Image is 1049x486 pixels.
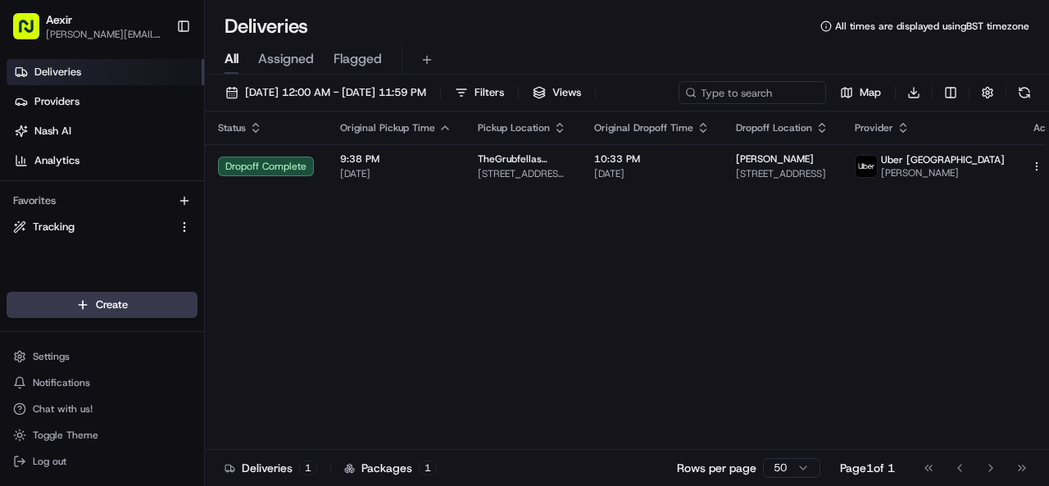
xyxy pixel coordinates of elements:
[33,455,66,468] span: Log out
[218,81,434,104] button: [DATE] 12:00 AM - [DATE] 11:59 PM
[116,364,198,377] a: Powered byPylon
[16,157,46,186] img: 1736555255976-a54dd68f-1ca7-489b-9aae-adbdc363a1c4
[344,460,437,476] div: Packages
[51,254,175,267] span: Wisdom [PERSON_NAME]
[16,213,105,226] div: Past conversations
[447,81,511,104] button: Filters
[736,152,814,166] span: [PERSON_NAME]
[552,85,581,100] span: Views
[736,167,829,180] span: [STREET_ADDRESS]
[34,153,79,168] span: Analytics
[7,89,204,115] a: Providers
[594,152,710,166] span: 10:33 PM
[245,85,426,100] span: [DATE] 12:00 AM - [DATE] 11:59 PM
[34,157,64,186] img: 8571987876998_91fb9ceb93ad5c398215_72.jpg
[7,450,198,473] button: Log out
[525,81,588,104] button: Views
[7,7,170,46] button: Aexir[PERSON_NAME][EMAIL_ADDRESS][DOMAIN_NAME]
[594,167,710,180] span: [DATE]
[51,298,133,311] span: [PERSON_NAME]
[46,11,72,28] button: Aexir
[881,153,1005,166] span: Uber [GEOGRAPHIC_DATA]
[419,461,437,475] div: 1
[334,49,382,69] span: Flagged
[16,283,43,309] img: Grace Nketiah
[594,121,693,134] span: Original Dropoff Time
[218,121,246,134] span: Status
[677,460,756,476] p: Rows per page
[136,298,142,311] span: •
[679,81,826,104] input: Type to search
[163,365,198,377] span: Pylon
[43,106,270,123] input: Clear
[279,161,298,181] button: Start new chat
[258,49,314,69] span: Assigned
[856,156,877,177] img: uber-new-logo.jpeg
[1013,81,1036,104] button: Refresh
[33,350,70,363] span: Settings
[478,167,568,180] span: [STREET_ADDRESS][PERSON_NAME]
[225,13,308,39] h1: Deliveries
[13,220,171,234] a: Tracking
[475,85,504,100] span: Filters
[16,66,298,92] p: Welcome 👋
[7,345,198,368] button: Settings
[33,376,90,389] span: Notifications
[34,94,79,109] span: Providers
[340,167,452,180] span: [DATE]
[7,397,198,420] button: Chat with us!
[46,28,163,41] button: [PERSON_NAME][EMAIL_ADDRESS][DOMAIN_NAME]
[16,16,49,49] img: Nash
[33,299,46,312] img: 1736555255976-a54dd68f-1ca7-489b-9aae-adbdc363a1c4
[840,460,895,476] div: Page 1 of 1
[33,402,93,416] span: Chat with us!
[74,157,269,173] div: Start new chat
[7,148,204,174] a: Analytics
[33,429,98,442] span: Toggle Theme
[835,20,1029,33] span: All times are displayed using BST timezone
[225,49,238,69] span: All
[187,254,220,267] span: [DATE]
[860,85,881,100] span: Map
[178,254,184,267] span: •
[74,173,225,186] div: We're available if you need us!
[7,59,204,85] a: Deliveries
[33,220,75,234] span: Tracking
[478,121,550,134] span: Pickup Location
[34,65,81,79] span: Deliveries
[340,152,452,166] span: 9:38 PM
[833,81,888,104] button: Map
[145,298,179,311] span: [DATE]
[254,210,298,229] button: See all
[478,152,568,166] span: TheGrubfellas TheGrubfellas
[881,166,1005,179] span: [PERSON_NAME]
[34,124,71,139] span: Nash AI
[16,238,43,270] img: Wisdom Oko
[7,371,198,394] button: Notifications
[855,121,893,134] span: Provider
[7,214,198,240] button: Tracking
[33,255,46,268] img: 1736555255976-a54dd68f-1ca7-489b-9aae-adbdc363a1c4
[736,121,812,134] span: Dropoff Location
[7,188,198,214] div: Favorites
[7,292,198,318] button: Create
[340,121,435,134] span: Original Pickup Time
[299,461,317,475] div: 1
[96,298,128,312] span: Create
[225,460,317,476] div: Deliveries
[7,424,198,447] button: Toggle Theme
[7,118,204,144] a: Nash AI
